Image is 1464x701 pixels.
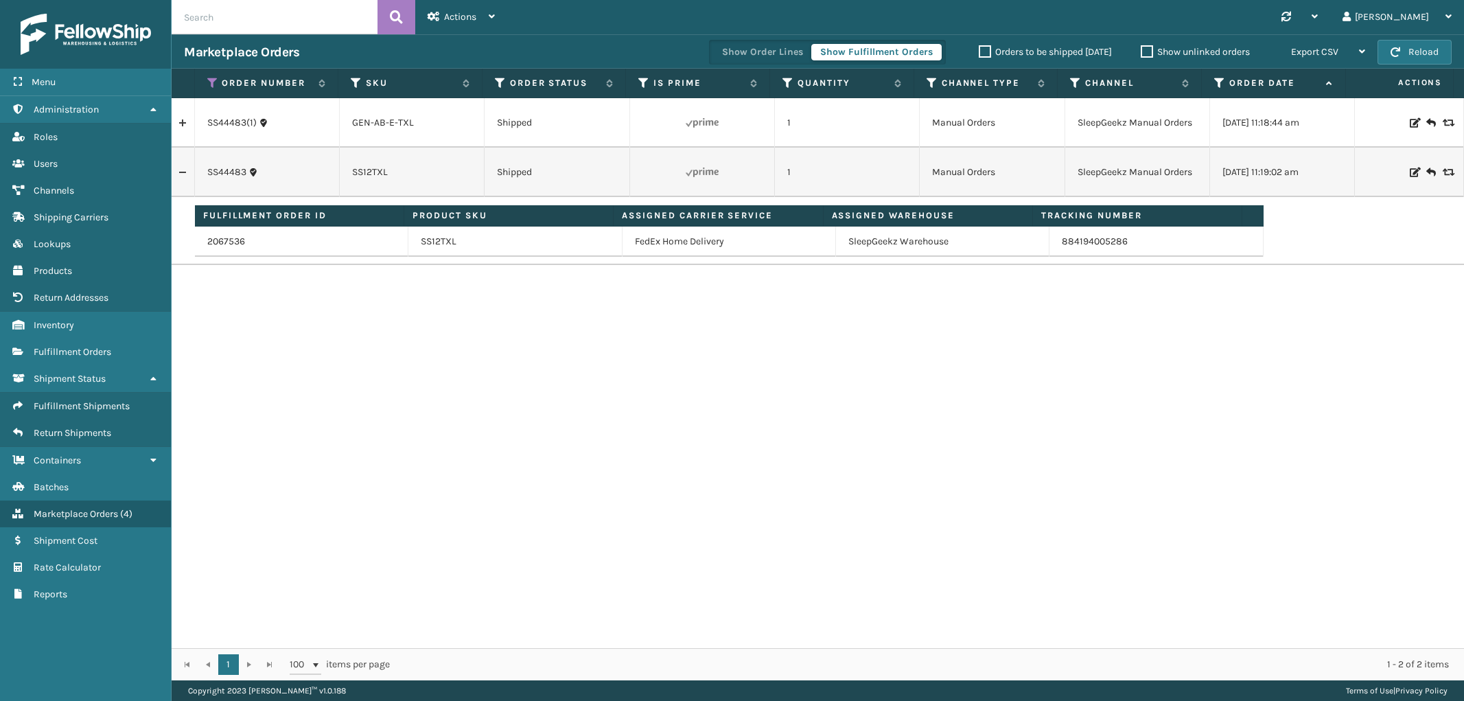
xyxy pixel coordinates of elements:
[34,481,69,493] span: Batches
[1041,209,1233,222] label: Tracking Number
[21,14,151,55] img: logo
[207,165,246,179] a: SS44483
[218,654,239,675] a: 1
[34,535,97,547] span: Shipment Cost
[1065,98,1210,148] td: SleepGeekz Manual Orders
[713,44,812,60] button: Show Order Lines
[836,227,1049,257] td: SleepGeekz Warehouse
[34,292,108,303] span: Return Addresses
[920,98,1065,148] td: Manual Orders
[1062,235,1128,247] a: 884194005286
[622,209,814,222] label: Assigned Carrier Service
[1426,165,1434,179] i: Create Return Label
[1210,148,1355,197] td: [DATE] 11:19:02 am
[942,77,1032,89] label: Channel Type
[408,227,622,257] td: SS12TXL
[34,508,118,520] span: Marketplace Orders
[1410,168,1418,177] i: Edit
[1085,77,1175,89] label: Channel
[1443,118,1451,128] i: Replace
[207,235,245,249] a: 2067536
[811,44,942,60] button: Show Fulfillment Orders
[352,117,414,128] a: GEN-AB-E-TXL
[34,131,58,143] span: Roles
[1395,686,1448,696] a: Privacy Policy
[775,148,920,197] td: 1
[1346,686,1393,696] a: Terms of Use
[32,76,56,88] span: Menu
[1346,680,1448,701] div: |
[34,562,101,573] span: Rate Calculator
[1141,46,1250,58] label: Show unlinked orders
[1378,40,1452,65] button: Reload
[34,211,108,223] span: Shipping Carriers
[352,166,388,178] a: SS12TXL
[222,77,312,89] label: Order Number
[34,104,99,115] span: Administration
[409,658,1449,671] div: 1 - 2 of 2 items
[775,98,920,148] td: 1
[184,44,299,60] h3: Marketplace Orders
[207,116,257,130] a: SS44483(1)
[34,346,111,358] span: Fulfillment Orders
[979,46,1112,58] label: Orders to be shipped [DATE]
[34,373,106,384] span: Shipment Status
[1065,148,1210,197] td: SleepGeekz Manual Orders
[366,77,456,89] label: SKU
[188,680,346,701] p: Copyright 2023 [PERSON_NAME]™ v 1.0.188
[203,209,395,222] label: Fulfillment Order ID
[485,148,629,197] td: Shipped
[34,265,72,277] span: Products
[832,209,1024,222] label: Assigned Warehouse
[34,185,74,196] span: Channels
[1291,46,1338,58] span: Export CSV
[1410,118,1418,128] i: Edit
[34,400,130,412] span: Fulfillment Shipments
[1229,77,1319,89] label: Order Date
[34,238,71,250] span: Lookups
[120,508,132,520] span: ( 4 )
[623,227,836,257] td: FedEx Home Delivery
[290,658,310,671] span: 100
[34,588,67,600] span: Reports
[34,158,58,170] span: Users
[653,77,743,89] label: Is Prime
[34,319,74,331] span: Inventory
[1210,98,1355,148] td: [DATE] 11:18:44 am
[1443,168,1451,177] i: Replace
[1350,71,1450,94] span: Actions
[290,654,390,675] span: items per page
[34,427,111,439] span: Return Shipments
[510,77,600,89] label: Order Status
[413,209,605,222] label: Product SKU
[1426,116,1434,130] i: Create Return Label
[798,77,887,89] label: Quantity
[444,11,476,23] span: Actions
[34,455,81,466] span: Containers
[485,98,629,148] td: Shipped
[920,148,1065,197] td: Manual Orders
